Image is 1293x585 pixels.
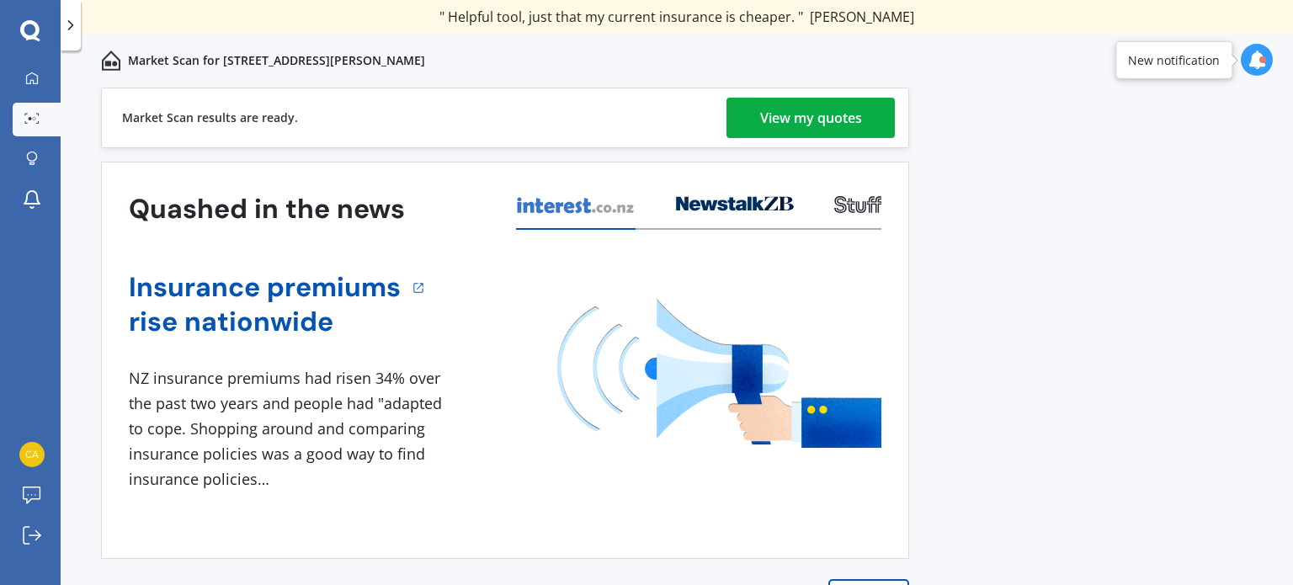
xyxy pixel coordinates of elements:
[101,51,121,71] img: home-and-contents.b802091223b8502ef2dd.svg
[122,88,298,147] div: Market Scan results are ready.
[557,299,881,448] img: media image
[726,98,895,138] a: View my quotes
[129,366,449,492] div: NZ insurance premiums had risen 34% over the past two years and people had "adapted to cope. Shop...
[129,192,405,226] h3: Quashed in the news
[760,98,862,138] div: View my quotes
[128,52,425,69] p: Market Scan for [STREET_ADDRESS][PERSON_NAME]
[1128,51,1220,68] div: New notification
[129,305,401,339] a: rise nationwide
[19,442,45,467] img: ff8b5ed32d2709e48776ddcc4a3586bc
[129,270,401,305] a: Insurance premiums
